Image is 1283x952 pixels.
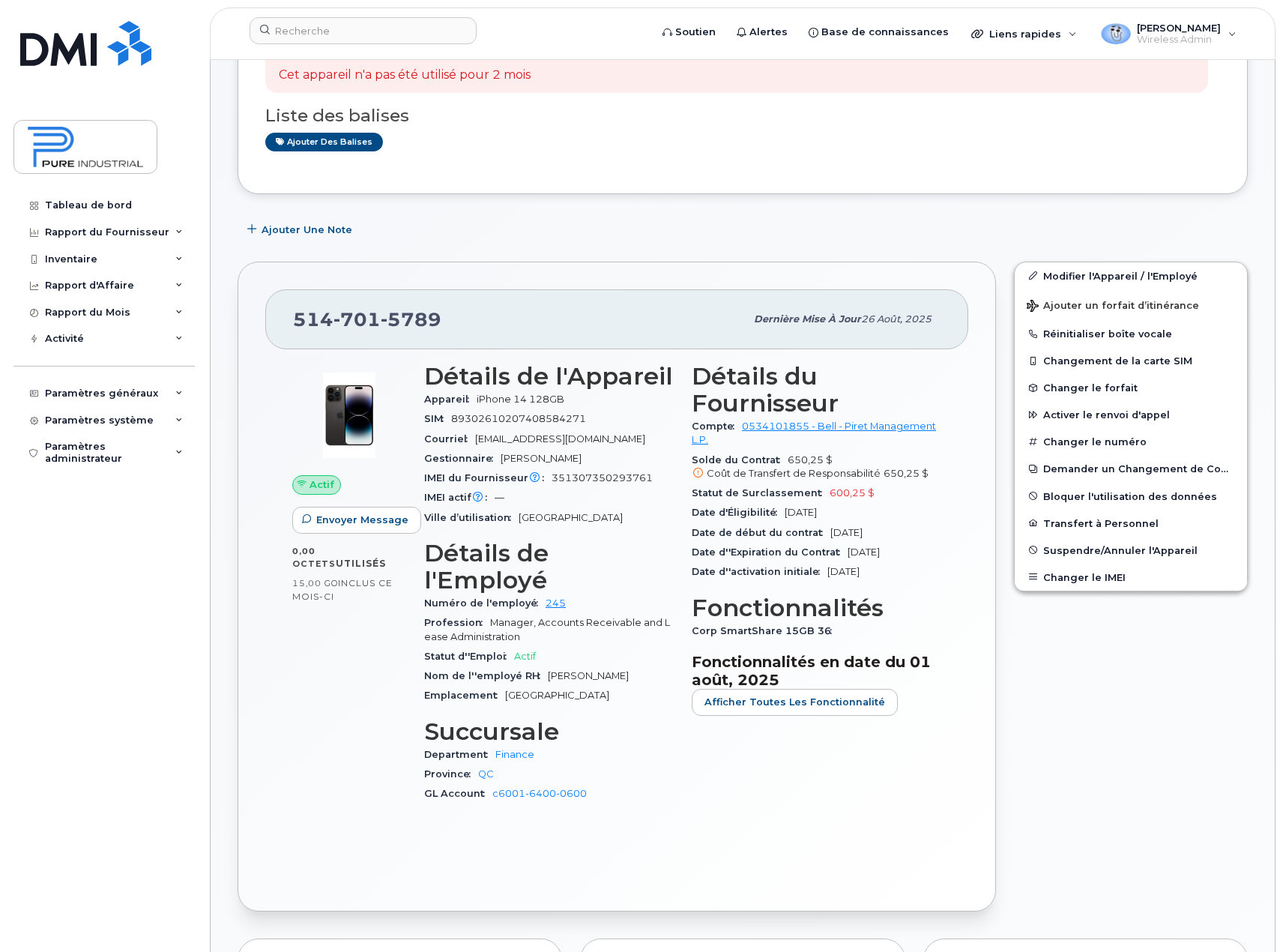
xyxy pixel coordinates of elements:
span: Manager, Accounts Receivable and Lease Administration [424,617,670,642]
a: Soutien [652,17,726,47]
span: 26 août, 2025 [861,313,932,325]
button: Afficher Toutes les Fonctionnalité [692,689,898,716]
span: Dernière mise à jour [754,313,861,325]
span: Liens rapides [989,28,1061,40]
a: Ajouter des balises [265,133,383,151]
span: Numéro de l'employé [424,597,546,609]
a: 245 [546,597,566,609]
span: [PERSON_NAME] [1137,22,1221,34]
span: Department [424,749,495,760]
span: Solde du Contrat [692,454,788,466]
span: 5789 [381,308,441,331]
span: Actif [514,651,536,662]
span: iPhone 14 128GB [477,394,564,405]
button: Ajouter une Note [238,217,365,244]
button: Changer le IMEI [1015,564,1247,591]
span: Compte [692,421,742,432]
span: inclus ce mois-ci [292,577,393,602]
span: Base de connaissances [821,25,949,40]
span: Wireless Admin [1137,34,1221,46]
span: Province [424,768,478,780]
span: 650,25 $ [884,468,929,479]
span: Nom de l''employé RH [424,670,548,681]
a: 0534101855 - Bell - Piret Management L.P. [692,421,936,445]
h3: Succursale [424,718,674,745]
h3: Détails de l'Employé [424,540,674,594]
span: Coût de Transfert de Responsabilité [707,468,881,479]
span: 15,00 Go [292,578,338,588]
span: Ajouter un forfait d’itinérance [1027,300,1199,314]
span: Suspendre/Annuler l'Appareil [1043,544,1198,555]
span: Envoyer Message [316,513,408,527]
span: [EMAIL_ADDRESS][DOMAIN_NAME] [475,433,645,445]
a: Modifier l'Appareil / l'Employé [1015,262,1247,289]
a: c6001-6400-0600 [492,788,587,799]
button: Ajouter un forfait d’itinérance [1015,289,1247,320]
span: Emplacement [424,690,505,701]
img: User avatar [1101,23,1131,44]
button: Réinitialiser boîte vocale [1015,320,1247,347]
button: Envoyer Message [292,507,421,534]
span: utilisés [336,558,386,569]
button: Suspendre/Annuler l'Appareil [1015,537,1247,564]
span: [DATE] [848,546,880,558]
button: Changer le forfait [1015,374,1247,401]
span: 514 [293,308,441,331]
span: Activer le renvoi d'appel [1043,409,1170,421]
span: Statut d''Emploi [424,651,514,662]
h3: Fonctionnalités en date du 01 août, 2025 [692,653,941,689]
span: Ajouter une Note [262,223,352,237]
div: Liens rapides [961,19,1087,49]
button: Activer le renvoi d'appel [1015,401,1247,428]
span: [GEOGRAPHIC_DATA] [505,690,609,701]
span: [PERSON_NAME] [501,453,582,464]
span: [DATE] [785,507,817,518]
span: [GEOGRAPHIC_DATA] [519,512,623,523]
span: Gestionnaire [424,453,501,464]
button: Changement de la carte SIM [1015,347,1247,374]
span: Appareil [424,394,477,405]
a: Base de connaissances [798,17,959,47]
span: 701 [333,308,381,331]
span: Afficher Toutes les Fonctionnalité [704,695,885,709]
span: 0,00 Octets [292,546,336,570]
span: Actif [310,477,334,492]
span: 89302610207408584271 [451,413,586,424]
div: User avatar [1101,19,1131,49]
a: QC [478,768,494,780]
span: Courriel [424,433,475,445]
span: Corp SmartShare 15GB 36 [692,625,839,636]
p: Cet appareil n'a pas été utilisé pour 2 mois [279,67,531,84]
h3: Fonctionnalités [692,594,941,621]
span: 650,25 $ [692,454,941,481]
h3: Détails du Fournisseur [692,363,941,417]
span: Changer le forfait [1043,382,1138,394]
span: 351307350293761 [552,472,653,483]
span: — [495,492,504,503]
span: 600,25 $ [830,487,875,498]
span: Ville d’utilisation [424,512,519,523]
span: Date d'Éligibilité [692,507,785,518]
a: Finance [495,749,534,760]
h3: Détails de l'Appareil [424,363,674,390]
span: IMEI actif [424,492,495,503]
span: SIM [424,413,451,424]
span: Date d''Expiration du Contrat [692,546,848,558]
span: [DATE] [827,566,860,577]
span: Date d''activation initiale [692,566,827,577]
button: Transfert à Personnel [1015,510,1247,537]
input: Recherche [250,17,477,44]
span: Profession [424,617,490,628]
a: Alertes [726,17,798,47]
span: GL Account [424,788,492,799]
span: Alertes [749,25,788,40]
div: Denis Hogan [1090,19,1247,49]
h3: Liste des balises [265,106,1220,125]
button: Changer le numéro [1015,428,1247,455]
span: Statut de Surclassement [692,487,830,498]
img: image20231002-3703462-njx0qo.jpeg [304,370,394,460]
button: Demander un Changement de Compte [1015,455,1247,482]
span: Date de début du contrat [692,527,830,538]
span: IMEI du Fournisseur [424,472,552,483]
span: [DATE] [830,527,863,538]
